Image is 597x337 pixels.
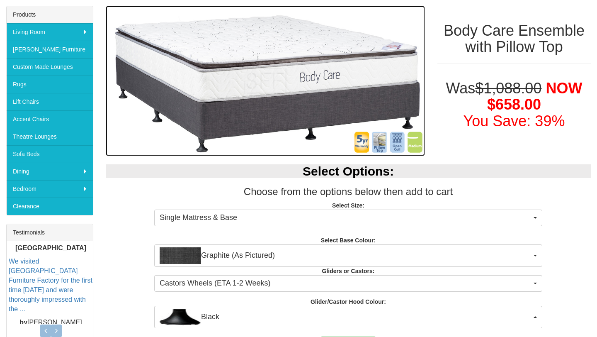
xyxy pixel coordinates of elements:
a: Custom Made Lounges [7,58,93,76]
strong: Select Size: [332,202,364,209]
img: Graphite (As Pictured) [160,247,201,264]
span: Single Mattress & Base [160,212,531,223]
strong: Gliders or Castors: [322,268,375,274]
a: Dining [7,163,93,180]
a: Accent Chairs [7,110,93,128]
button: Castors Wheels (ETA 1-2 Weeks) [154,275,542,292]
a: Theatre Lounges [7,128,93,145]
span: Graphite (As Pictured) [160,247,531,264]
button: Single Mattress & Base [154,210,542,226]
h1: Was [437,80,591,129]
span: NOW $658.00 [487,80,582,113]
span: Castors Wheels (ETA 1-2 Weeks) [160,278,531,289]
strong: Glider/Castor Hood Colour: [311,298,386,305]
b: Excellent Service from [GEOGRAPHIC_DATA] [15,235,87,252]
div: Products [7,6,93,23]
a: Living Room [7,23,93,41]
h1: Body Care Ensemble with Pillow Top [437,22,591,55]
del: $1,088.00 [475,80,541,97]
a: Sofa Beds [7,145,93,163]
a: [PERSON_NAME] Furniture [7,41,93,58]
button: BlackBlack [154,306,542,328]
font: You Save: 39% [464,112,565,129]
b: by [19,319,27,326]
h3: Choose from the options below then add to cart [106,186,591,197]
b: Select Options: [303,164,394,178]
button: Graphite (As Pictured)Graphite (As Pictured) [154,244,542,267]
img: Black [160,309,201,325]
a: Bedroom [7,180,93,198]
span: Black [160,309,531,325]
a: Lift Chairs [7,93,93,110]
a: Clearance [7,198,93,215]
div: Testimonials [7,224,93,241]
p: [PERSON_NAME] [9,318,93,328]
a: Rugs [7,76,93,93]
a: We visited [GEOGRAPHIC_DATA] Furniture Factory for the first time [DATE] and were thoroughly impr... [9,258,92,313]
strong: Select Base Colour: [321,237,376,244]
